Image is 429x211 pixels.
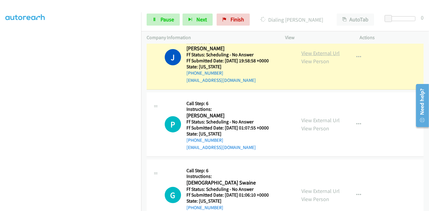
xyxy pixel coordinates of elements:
[186,70,223,76] a: [PHONE_NUMBER]
[285,34,349,41] p: View
[337,14,374,26] button: AutoTab
[186,144,256,150] a: [EMAIL_ADDRESS][DOMAIN_NAME]
[186,45,276,52] h2: [PERSON_NAME]
[186,101,276,107] h5: Call Step: 6
[186,205,223,210] a: [PHONE_NUMBER]
[186,112,276,119] h2: [PERSON_NAME]
[186,179,276,186] h2: [DEMOGRAPHIC_DATA] Swaine
[301,196,329,203] a: View Person
[301,50,340,57] a: View External Url
[147,14,180,26] a: Pause
[186,119,276,125] h5: Ff Status: Scheduling - No Answer
[186,106,276,112] h5: Instructions:
[217,14,250,26] a: Finish
[186,168,291,174] h5: Call Step: 6
[258,16,326,24] p: Dialing [PERSON_NAME]
[165,187,181,203] h1: G
[186,64,276,70] h5: State: [US_STATE]
[165,116,181,132] h1: P
[147,34,274,41] p: Company Information
[186,137,223,143] a: [PHONE_NUMBER]
[360,34,424,41] p: Actions
[301,188,340,194] a: View External Url
[160,16,174,23] span: Pause
[183,14,213,26] button: Next
[186,125,276,131] h5: Ff Submitted Date: [DATE] 01:07:55 +0000
[186,131,276,137] h5: State: [US_STATE]
[412,82,429,129] iframe: Resource Center
[301,125,329,132] a: View Person
[186,77,256,83] a: [EMAIL_ADDRESS][DOMAIN_NAME]
[186,192,291,198] h5: Ff Submitted Date: [DATE] 01:06:10 +0000
[186,186,291,192] h5: Ff Status: Scheduling - No Answer
[165,116,181,132] div: The call is yet to be attempted
[196,16,207,23] span: Next
[301,117,340,124] a: View External Url
[186,58,276,64] h5: Ff Submitted Date: [DATE] 19:58:58 +0000
[186,198,291,204] h5: State: [US_STATE]
[186,173,291,179] h5: Instructions:
[421,14,424,22] div: 0
[165,49,181,65] h1: J
[230,16,244,23] span: Finish
[301,58,329,65] a: View Person
[165,187,181,203] div: The call is yet to be attempted
[388,16,415,21] div: Delay between calls (in seconds)
[186,52,276,58] h5: Ff Status: Scheduling - No Answer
